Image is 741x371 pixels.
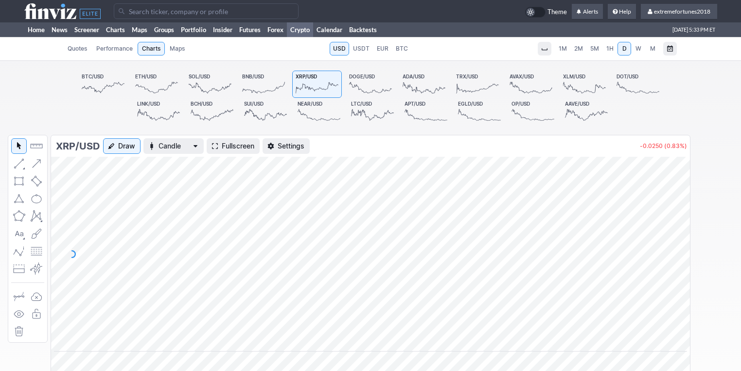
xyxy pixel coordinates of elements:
[351,101,372,107] span: LTC/USD
[11,289,27,304] button: Drawing mode: Single
[11,173,27,189] button: Rectangle
[349,74,375,79] span: DOGE/USD
[313,22,346,37] a: Calendar
[547,7,567,18] span: Theme
[132,71,181,98] a: ETH/USD
[654,8,710,15] span: extremefortunes2018
[29,226,44,241] button: Brush
[635,45,641,52] span: W
[71,22,103,37] a: Screener
[348,98,397,125] a: LTC/USD
[11,261,27,277] button: Position
[241,98,290,125] a: SUI/USD
[159,141,189,151] span: Candle
[401,98,451,125] a: APT/USD
[11,306,27,322] button: Hide drawings
[672,22,715,37] span: [DATE] 5:33 PM ET
[640,143,687,149] p: -0.0250 (0.83%)
[562,98,611,125] a: AAVE/USD
[11,243,27,259] button: Elliott waves
[24,22,48,37] a: Home
[207,138,260,154] a: Fullscreen
[210,22,236,37] a: Insider
[346,22,380,37] a: Backtests
[143,138,204,154] button: Chart Type
[263,138,310,154] button: Settings
[292,71,342,98] a: XRP/USD
[399,71,449,98] a: ADA/USD
[641,4,717,19] a: extremefortunes2018
[128,22,151,37] a: Maps
[236,22,264,37] a: Futures
[555,42,570,56] a: 1M
[278,141,304,151] span: Settings
[392,42,411,56] a: BTC
[330,42,349,56] a: USD
[185,71,235,98] a: SOL/USD
[405,101,425,107] span: APT/USD
[29,173,44,189] button: Rotated rectangle
[377,44,388,54] span: EUR
[82,74,104,79] span: BTC/USD
[298,101,322,107] span: NEAR/USD
[11,324,27,339] button: Remove all drawings
[11,226,27,241] button: Text
[608,4,636,19] a: Help
[559,45,567,52] span: 1M
[29,208,44,224] button: XABCD
[135,74,157,79] span: ETH/USD
[138,42,165,56] a: Charts
[565,101,589,107] span: AAVE/USD
[29,289,44,304] button: Drawings autosave: Off
[242,74,264,79] span: BNB/USD
[396,44,408,54] span: BTC
[29,306,44,322] button: Lock drawings
[538,42,551,56] button: Interval
[622,45,627,52] span: D
[571,42,586,56] a: 2M
[78,71,128,98] a: BTC/USD
[587,42,602,56] a: 5M
[294,98,344,125] a: NEAR/USD
[373,42,392,56] a: EUR
[506,71,556,98] a: AVAX/USD
[590,45,599,52] span: 5M
[189,74,210,79] span: SOL/USD
[572,4,603,19] a: Alerts
[650,45,655,52] span: M
[525,7,567,18] a: Theme
[403,74,424,79] span: ADA/USD
[350,42,373,56] a: USDT
[244,101,264,107] span: SUI/USD
[92,42,137,56] a: Performance
[29,261,44,277] button: Anchored VWAP
[603,42,617,56] a: 1H
[287,22,313,37] a: Crypto
[11,156,27,171] button: Line
[11,208,27,224] button: Polygon
[458,101,483,107] span: EGLD/USD
[296,74,317,79] span: XRP/USD
[103,138,141,154] button: Draw
[96,44,133,54] span: Performance
[187,98,237,125] a: BCH/USD
[103,22,128,37] a: Charts
[29,191,44,206] button: Ellipse
[632,42,645,56] a: W
[646,42,659,56] a: M
[453,71,502,98] a: TRX/USD
[606,45,614,52] span: 1H
[512,101,530,107] span: OP/USD
[510,74,534,79] span: AVAX/USD
[346,71,395,98] a: DOGE/USD
[563,74,585,79] span: XLM/USD
[29,138,44,154] button: Measure
[151,22,177,37] a: Groups
[114,3,299,19] input: Search
[29,156,44,171] button: Arrow
[165,42,189,56] a: Maps
[239,71,288,98] a: BNB/USD
[29,243,44,259] button: Fibonacci retracements
[222,141,254,151] span: Fullscreen
[560,71,609,98] a: XLM/USD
